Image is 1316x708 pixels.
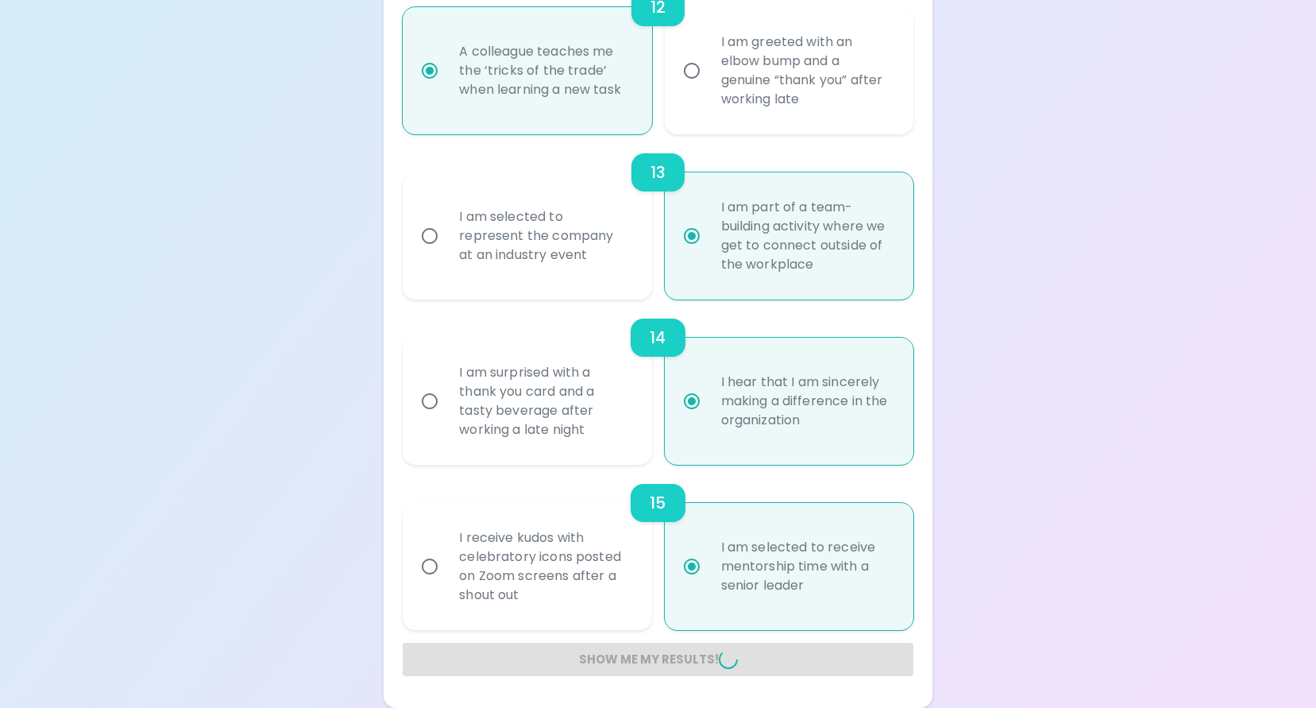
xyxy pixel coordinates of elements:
[403,300,913,465] div: choice-group-check
[708,519,905,614] div: I am selected to receive mentorship time with a senior leader
[446,188,643,284] div: I am selected to represent the company at an industry event
[708,14,905,128] div: I am greeted with an elbow bump and a genuine “thank you” after working late
[650,325,666,350] h6: 14
[446,23,643,118] div: A colleague teaches me the ‘tricks of the trade’ when learning a new task
[446,344,643,458] div: I am surprised with a thank you card and a tasty beverage after working a late night
[403,465,913,630] div: choice-group-check
[650,160,666,185] h6: 13
[403,134,913,300] div: choice-group-check
[708,354,905,449] div: I hear that I am sincerely making a difference in the organization
[650,490,666,516] h6: 15
[708,179,905,293] div: I am part of a team-building activity where we get to connect outside of the workplace
[446,509,643,624] div: I receive kudos with celebratory icons posted on Zoom screens after a shout out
